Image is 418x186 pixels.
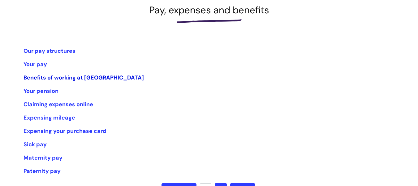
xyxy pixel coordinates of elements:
a: Paternity pay [24,167,61,175]
a: Maternity pay [24,154,62,161]
a: Sick pay [24,141,47,148]
h1: Pay, expenses and benefits [24,4,395,16]
a: Benefits of working at [GEOGRAPHIC_DATA] [24,74,144,81]
a: Claiming expenses online [24,101,93,108]
a: Our pay structures [24,47,75,55]
a: Expensing mileage [24,114,75,121]
a: Your pension [24,87,58,95]
a: Expensing your purchase card [24,127,106,135]
a: Your pay [24,61,47,68]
